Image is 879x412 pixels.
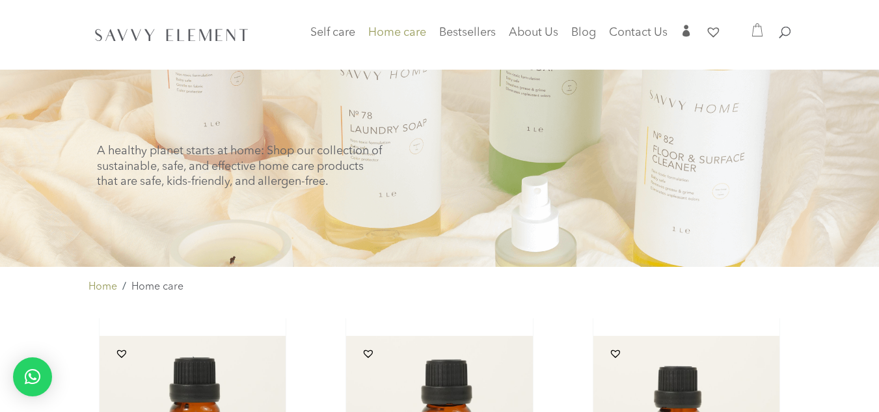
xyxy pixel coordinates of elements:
a: Self care [310,28,355,54]
a: Blog [571,28,596,46]
span:  [681,25,692,36]
a:  [681,25,692,46]
a: About Us [509,28,558,46]
span: Self care [310,27,355,38]
img: SavvyElement [91,24,252,45]
span: Blog [571,27,596,38]
span: Bestsellers [439,27,496,38]
a: Bestsellers [439,28,496,46]
span: About Us [509,27,558,38]
span: Home care [131,282,183,292]
a: Home care [368,28,426,54]
span: Contact Us [609,27,668,38]
p: A healthy planet starts at home: Shop our collection of sustainable, safe, and effective home car... [97,144,385,189]
span: / [122,279,126,295]
a: Home [88,279,117,295]
a: Contact Us [609,28,668,46]
span: Home care [368,27,426,38]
